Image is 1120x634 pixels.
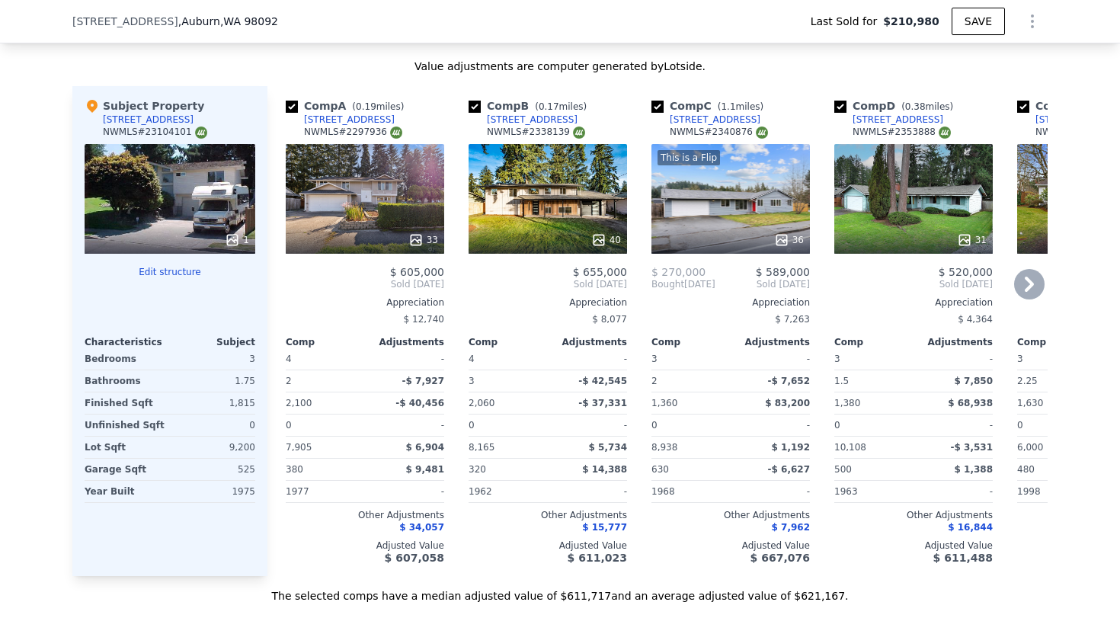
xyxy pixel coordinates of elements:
div: Appreciation [834,296,993,309]
div: - [917,481,993,502]
div: The selected comps have a median adjusted value of $611,717 and an average adjusted value of $621... [72,576,1048,604]
div: Appreciation [651,296,810,309]
span: $ 7,850 [955,376,993,386]
div: Adjustments [914,336,993,348]
span: 0 [834,420,840,431]
div: Adjusted Value [469,540,627,552]
span: $ 655,000 [573,266,627,278]
div: 1968 [651,481,728,502]
span: -$ 7,652 [768,376,810,386]
span: -$ 6,627 [768,464,810,475]
span: ( miles) [346,101,410,112]
span: -$ 37,331 [578,398,627,408]
div: [DATE] [651,278,715,290]
div: Adjustments [731,336,810,348]
span: -$ 7,927 [402,376,444,386]
div: 9,200 [173,437,255,458]
div: Subject [170,336,255,348]
span: 380 [286,464,303,475]
span: $ 1,192 [772,442,810,453]
span: -$ 42,545 [578,376,627,386]
div: Comp [1017,336,1096,348]
div: 36 [774,232,804,248]
div: [STREET_ADDRESS] [103,114,194,126]
div: Finished Sqft [85,392,167,414]
div: 1977 [286,481,362,502]
div: 1,815 [173,392,255,414]
span: 320 [469,464,486,475]
span: 10,108 [834,442,866,453]
div: Adjustments [548,336,627,348]
div: 0 [173,415,255,436]
div: 1.75 [173,370,255,392]
span: ( miles) [895,101,959,112]
button: Show Options [1017,6,1048,37]
a: [STREET_ADDRESS] [834,114,943,126]
div: 1962 [469,481,545,502]
span: 3 [651,354,658,364]
div: - [551,481,627,502]
span: $ 589,000 [756,266,810,278]
div: Comp B [469,98,593,114]
span: -$ 3,531 [951,442,993,453]
div: Comp [286,336,365,348]
span: $ 8,077 [592,314,627,325]
div: Garage Sqft [85,459,167,480]
span: ( miles) [712,101,770,112]
div: Bathrooms [85,370,167,392]
span: $210,980 [883,14,939,29]
div: Comp C [651,98,770,114]
span: 1,630 [1017,398,1043,408]
div: 1.5 [834,370,910,392]
span: $ 16,844 [948,522,993,533]
div: 40 [591,232,621,248]
span: -$ 40,456 [395,398,444,408]
span: , WA 98092 [220,15,278,27]
div: Characteristics [85,336,170,348]
span: 1,360 [651,398,677,408]
div: 31 [957,232,987,248]
div: Comp [834,336,914,348]
div: Comp A [286,98,410,114]
div: 1963 [834,481,910,502]
span: 1.1 [721,101,735,112]
span: Sold [DATE] [834,278,993,290]
button: Edit structure [85,266,255,278]
div: - [368,348,444,370]
img: NWMLS Logo [195,126,207,139]
span: 0.38 [905,101,926,112]
div: Other Adjustments [286,509,444,521]
div: - [734,415,810,436]
div: Appreciation [469,296,627,309]
div: Appreciation [286,296,444,309]
div: NWMLS # 2338139 [487,126,585,139]
div: [STREET_ADDRESS] [853,114,943,126]
div: - [734,348,810,370]
span: $ 14,388 [582,464,627,475]
span: $ 611,023 [568,552,627,564]
div: 3 [173,348,255,370]
span: 0 [1017,420,1023,431]
span: 1,380 [834,398,860,408]
span: 0.19 [356,101,376,112]
span: Sold [DATE] [469,278,627,290]
button: SAVE [952,8,1005,35]
div: 1975 [173,481,255,502]
span: 0 [651,420,658,431]
div: - [917,348,993,370]
span: 3 [1017,354,1023,364]
div: This is a Flip [658,150,720,165]
div: Adjustments [365,336,444,348]
div: Subject Property [85,98,204,114]
span: $ 34,057 [399,522,444,533]
span: 7,905 [286,442,312,453]
div: Year Built [85,481,167,502]
span: 0 [286,420,292,431]
div: - [551,415,627,436]
div: Value adjustments are computer generated by Lotside . [72,59,1048,74]
div: Comp [469,336,548,348]
span: 500 [834,464,852,475]
div: Comp [651,336,731,348]
span: 8,165 [469,442,494,453]
div: [STREET_ADDRESS] [304,114,395,126]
